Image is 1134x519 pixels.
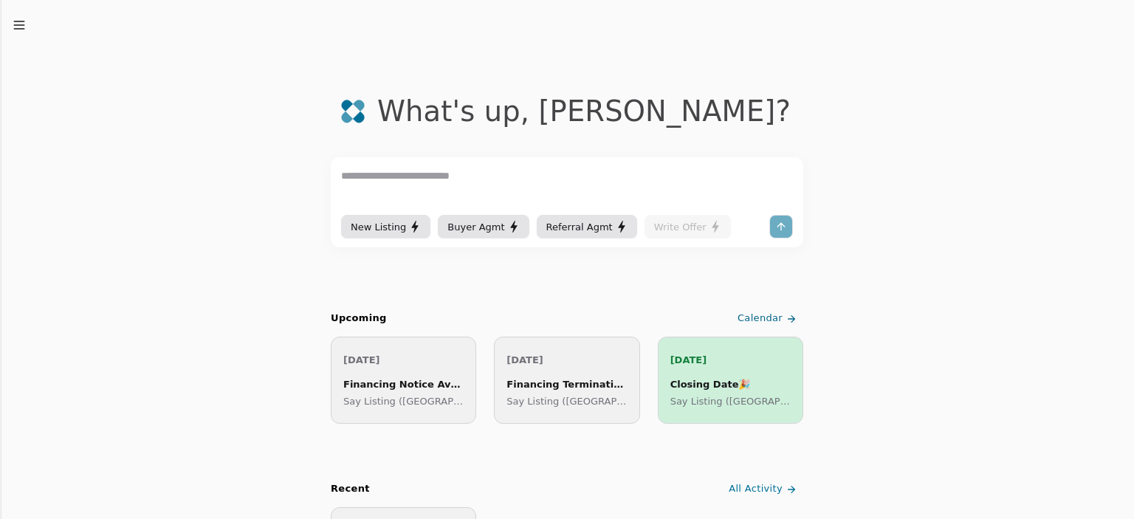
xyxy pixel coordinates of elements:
p: Say Listing ([GEOGRAPHIC_DATA]) [343,393,464,409]
a: Calendar [735,306,803,331]
div: Recent [331,481,370,497]
button: Referral Agmt [537,215,637,238]
p: Say Listing ([GEOGRAPHIC_DATA]) [506,393,627,409]
span: Referral Agmt [546,219,613,235]
div: Closing Date 🎉 [670,377,791,392]
a: [DATE]Closing Date🎉Say Listing ([GEOGRAPHIC_DATA]) [658,337,803,424]
img: logo [340,99,365,124]
span: All Activity [729,481,783,497]
span: Calendar [738,311,783,326]
div: Financing Notice Available [343,377,464,392]
p: [DATE] [343,352,464,368]
div: Financing Termination Deadline [506,377,627,392]
p: [DATE] [670,352,791,368]
div: What's up , [PERSON_NAME] ? [377,94,791,128]
p: Say Listing ([GEOGRAPHIC_DATA]) [670,393,791,409]
button: Buyer Agmt [438,215,529,238]
a: All Activity [726,477,803,501]
div: New Listing [351,219,421,235]
span: Buyer Agmt [447,219,504,235]
p: [DATE] [506,352,627,368]
a: [DATE]Financing Notice AvailableSay Listing ([GEOGRAPHIC_DATA]) [331,337,476,424]
a: [DATE]Financing Termination DeadlineSay Listing ([GEOGRAPHIC_DATA]) [494,337,639,424]
button: New Listing [341,215,430,238]
h2: Upcoming [331,311,387,326]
